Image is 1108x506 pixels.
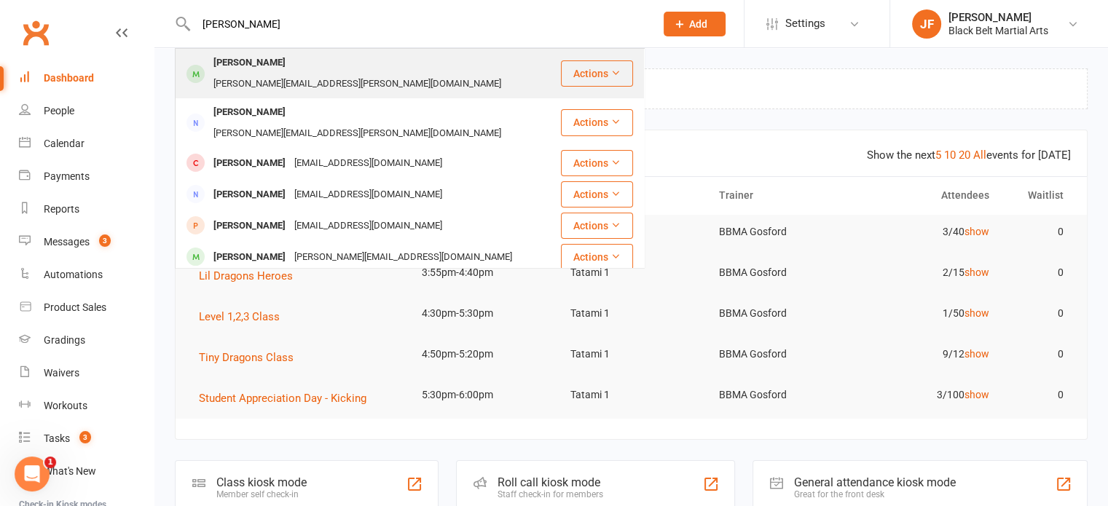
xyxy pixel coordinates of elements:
button: Level 1,2,3 Class [199,308,290,325]
a: show [964,226,989,237]
td: 0 [1002,296,1077,331]
a: show [964,389,989,400]
div: People [44,105,74,116]
div: [PERSON_NAME] [209,102,290,123]
button: Tiny Dragons Class [199,349,304,366]
td: 3/40 [854,215,1002,249]
button: Actions [561,181,633,207]
div: Automations [44,269,103,280]
a: Messages 3 [19,226,154,258]
span: Lil Dragons Heroes [199,269,293,282]
td: 0 [1002,337,1077,371]
a: People [19,95,154,127]
div: [PERSON_NAME] [209,153,290,174]
a: Calendar [19,127,154,160]
div: Workouts [44,400,87,411]
div: Waivers [44,367,79,379]
th: Attendees [854,177,1002,214]
div: Member self check-in [216,489,307,499]
div: Staff check-in for members [498,489,603,499]
div: [PERSON_NAME][EMAIL_ADDRESS][PERSON_NAME][DOMAIN_NAME] [209,74,506,95]
div: [PERSON_NAME] [948,11,1048,24]
td: 1/50 [854,296,1002,331]
span: Tiny Dragons Class [199,351,294,364]
div: [PERSON_NAME][EMAIL_ADDRESS][DOMAIN_NAME] [290,247,516,268]
td: BBMA Gosford [705,337,854,371]
div: JF [912,9,941,39]
td: 9/12 [854,337,1002,371]
span: Level 1,2,3 Class [199,310,280,323]
a: All [973,149,986,162]
td: Tatami 1 [557,378,706,412]
td: Tatami 1 [557,296,706,331]
div: Great for the front desk [794,489,956,499]
span: 3 [79,431,91,443]
td: 3:55pm-4:40pm [409,256,557,290]
a: 10 [944,149,956,162]
td: 4:50pm-5:20pm [409,337,557,371]
div: Gradings [44,334,85,346]
td: 0 [1002,378,1077,412]
div: Dashboard [44,72,94,84]
button: Actions [561,150,633,176]
div: [PERSON_NAME] [209,247,290,268]
th: Waitlist [1002,177,1077,214]
div: Messages [44,236,90,248]
a: Gradings [19,324,154,357]
div: [EMAIL_ADDRESS][DOMAIN_NAME] [290,184,447,205]
div: Product Sales [44,301,106,313]
div: [PERSON_NAME] [209,184,290,205]
td: BBMA Gosford [705,378,854,412]
div: [PERSON_NAME] [209,52,290,74]
button: Actions [561,244,633,270]
td: 0 [1002,256,1077,290]
a: What's New [19,455,154,488]
td: 4:30pm-5:30pm [409,296,557,331]
input: Search... [192,14,645,34]
a: Reports [19,193,154,226]
span: Student Appreciation Day - Kicking [199,392,366,405]
a: show [964,266,989,278]
a: 20 [959,149,970,162]
div: [EMAIL_ADDRESS][DOMAIN_NAME] [290,153,447,174]
div: Calendar [44,138,85,149]
div: Black Belt Martial Arts [948,24,1048,37]
th: Trainer [705,177,854,214]
td: BBMA Gosford [705,296,854,331]
a: show [964,307,989,319]
a: Product Sales [19,291,154,324]
a: Clubworx [17,15,54,51]
a: Payments [19,160,154,193]
span: 1 [44,456,56,468]
a: Automations [19,258,154,291]
button: Student Appreciation Day - Kicking [199,390,377,407]
div: Reports [44,203,79,215]
div: Roll call kiosk mode [498,475,603,489]
span: Settings [785,7,825,40]
td: 5:30pm-6:00pm [409,378,557,412]
button: Add [664,12,726,36]
div: Tasks [44,432,70,444]
div: Show the next events for [DATE] [867,146,1071,164]
div: [EMAIL_ADDRESS][DOMAIN_NAME] [290,216,447,237]
a: Dashboard [19,62,154,95]
div: What's New [44,465,96,477]
td: BBMA Gosford [705,256,854,290]
td: BBMA Gosford [705,215,854,249]
div: General attendance kiosk mode [794,475,956,489]
button: Actions [561,213,633,239]
td: 3/100 [854,378,1002,412]
td: Tatami 1 [557,337,706,371]
iframe: Intercom live chat [15,456,50,491]
a: Waivers [19,357,154,390]
td: Tatami 1 [557,256,706,290]
td: 0 [1002,215,1077,249]
button: Actions [561,109,633,135]
div: Class kiosk mode [216,475,307,489]
button: Lil Dragons Heroes [199,267,303,285]
div: [PERSON_NAME] [209,216,290,237]
a: 5 [935,149,941,162]
a: show [964,348,989,360]
a: Tasks 3 [19,422,154,455]
span: Add [689,18,707,30]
